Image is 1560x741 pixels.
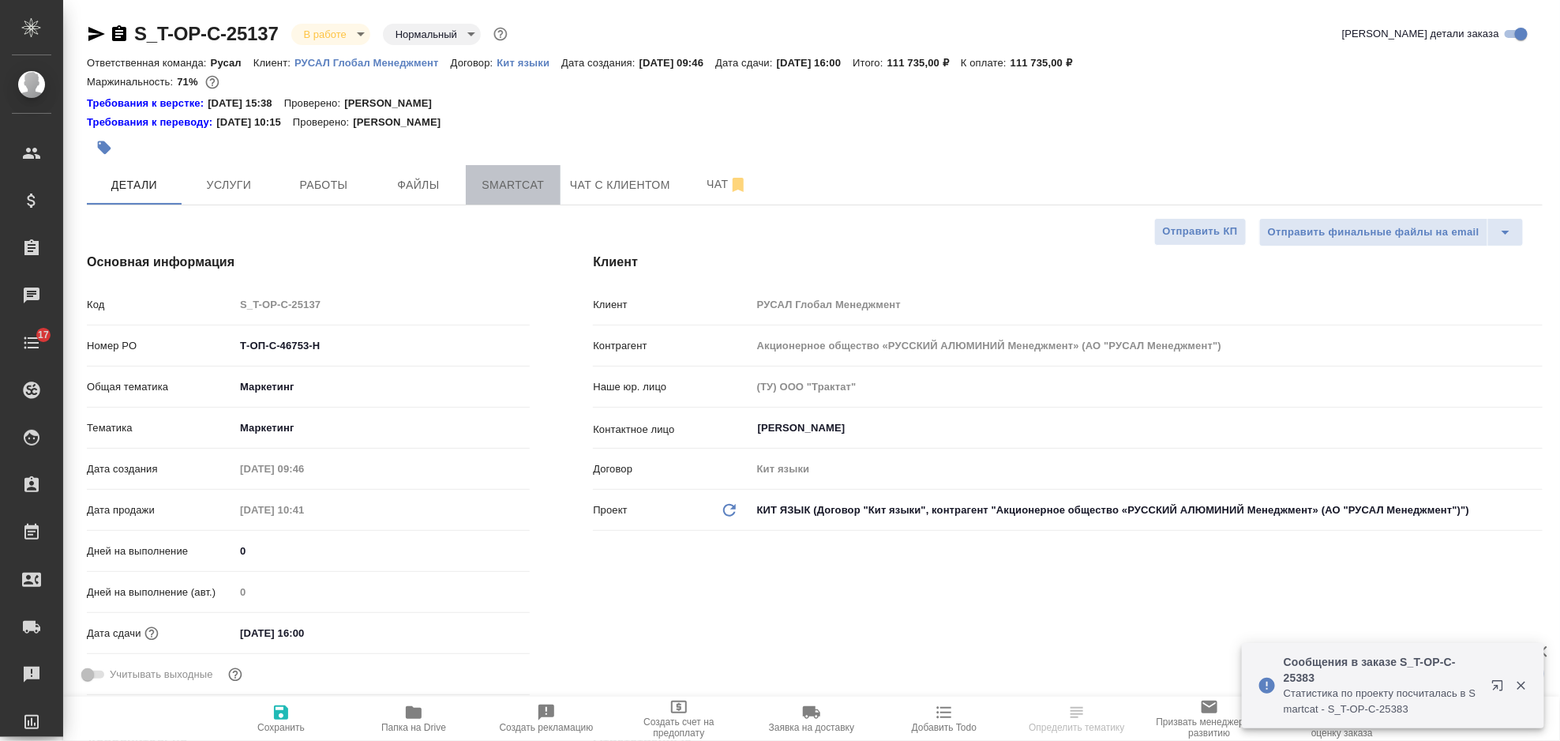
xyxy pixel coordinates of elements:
p: Договор [593,461,751,477]
span: Отправить финальные файлы на email [1268,224,1479,242]
span: Заявка на доставку [769,722,854,733]
div: Нажми, чтобы открыть папку с инструкцией [87,115,216,130]
button: Создать рекламацию [480,697,613,741]
p: Cтатистика по проекту посчиталась в Smartcat - S_T-OP-C-25383 [1284,686,1481,717]
span: Чат с клиентом [570,175,670,195]
p: 111 735,00 ₽ [887,57,961,69]
p: Итого: [853,57,887,69]
button: Призвать менеджера по развитию [1143,697,1276,741]
span: Создать счет на предоплату [622,717,736,739]
span: 17 [28,327,58,343]
span: Smartcat [475,175,551,195]
p: Дней на выполнение [87,544,234,559]
button: В работе [299,28,351,41]
button: Open [1534,427,1537,430]
span: Услуги [191,175,267,195]
p: Код [87,297,234,313]
p: Ответственная команда: [87,57,211,69]
input: Пустое поле [752,457,1543,480]
input: Пустое поле [752,375,1543,398]
p: Проверено: [284,96,345,111]
a: 17 [4,323,59,363]
svg: Отписаться [729,175,748,194]
div: Маркетинг [234,415,530,442]
p: [DATE] 10:15 [216,115,293,130]
h4: Клиент [593,253,1543,272]
p: Общая тематика [87,379,234,395]
input: Пустое поле [752,334,1543,357]
span: Учитывать выходные [110,667,213,683]
span: Создать рекламацию [500,722,594,733]
div: Маркетинг [234,374,530,401]
input: Пустое поле [234,457,373,480]
div: split button [1259,218,1524,246]
p: Дата создания [87,461,234,477]
span: Добавить Todo [912,722,977,733]
div: КИТ ЯЗЫК (Договор "Кит языки", контрагент "Акционерное общество «РУССКИЙ АЛЮМИНИЙ Менеджмент» (АО... [752,497,1543,524]
p: Дата создания: [561,57,639,69]
button: Скопировать ссылку для ЯМессенджера [87,24,106,43]
p: Клиент: [253,57,294,69]
p: [PERSON_NAME] [353,115,452,130]
button: Выбери, если сб и вс нужно считать рабочими днями для выполнения заказа. [225,664,246,685]
a: S_T-OP-C-25137 [134,23,279,44]
p: Контактное лицо [593,422,751,438]
input: Пустое поле [234,498,373,521]
span: Работы [286,175,362,195]
p: Клиент [593,297,751,313]
p: Маржинальность: [87,76,177,88]
button: Открыть в новой вкладке [1482,670,1520,708]
p: [DATE] 09:46 [639,57,716,69]
a: Требования к верстке: [87,96,208,111]
p: Наше юр. лицо [593,379,751,395]
span: Файлы [381,175,456,195]
p: Сообщения в заказе S_T-OP-C-25383 [1284,654,1481,686]
p: К оплате: [961,57,1011,69]
input: Пустое поле [234,293,530,316]
p: [DATE] 15:38 [208,96,284,111]
button: Добавить тэг [87,130,122,165]
button: Создать счет на предоплату [613,697,745,741]
button: Заявка на доставку [745,697,878,741]
span: Детали [96,175,172,195]
p: [PERSON_NAME] [344,96,444,111]
span: Призвать менеджера по развитию [1153,717,1266,739]
div: В работе [383,24,481,45]
a: Кит языки [497,55,561,69]
button: Сохранить [215,697,347,741]
p: Проект [593,502,628,518]
p: 111 735,00 ₽ [1011,57,1084,69]
button: Если добавить услуги и заполнить их объемом, то дата рассчитается автоматически [141,623,162,644]
input: ✎ Введи что-нибудь [234,334,530,357]
button: Отправить КП [1154,218,1247,246]
p: Тематика [87,420,234,436]
p: Кит языки [497,57,561,69]
p: [DATE] 16:00 [777,57,853,69]
button: Добавить Todo [878,697,1011,741]
p: Дней на выполнение (авт.) [87,585,234,600]
p: Дата сдачи [87,626,141,641]
div: Нажми, чтобы открыть папку с инструкцией [87,96,208,111]
button: Определить тематику [1011,697,1143,741]
input: Пустое поле [752,293,1543,316]
span: Сохранить [257,722,305,733]
p: РУСАЛ Глобал Менеджмент [294,57,451,69]
span: Определить тематику [1029,722,1124,733]
h4: Основная информация [87,253,530,272]
span: Папка на Drive [381,722,446,733]
span: Чат [689,175,765,194]
input: ✎ Введи что-нибудь [234,622,373,645]
button: 26600.00 RUB; [202,72,223,92]
input: Пустое поле [234,581,530,604]
p: Дата продажи [87,502,234,518]
span: [PERSON_NAME] детали заказа [1342,26,1499,42]
p: Проверено: [293,115,354,130]
p: Русал [211,57,253,69]
span: Отправить КП [1163,223,1238,241]
p: Контрагент [593,338,751,354]
p: 71% [177,76,201,88]
input: ✎ Введи что-нибудь [234,540,530,562]
div: В работе [291,24,370,45]
p: Дата сдачи: [715,57,776,69]
button: Доп статусы указывают на важность/срочность заказа [490,24,511,44]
